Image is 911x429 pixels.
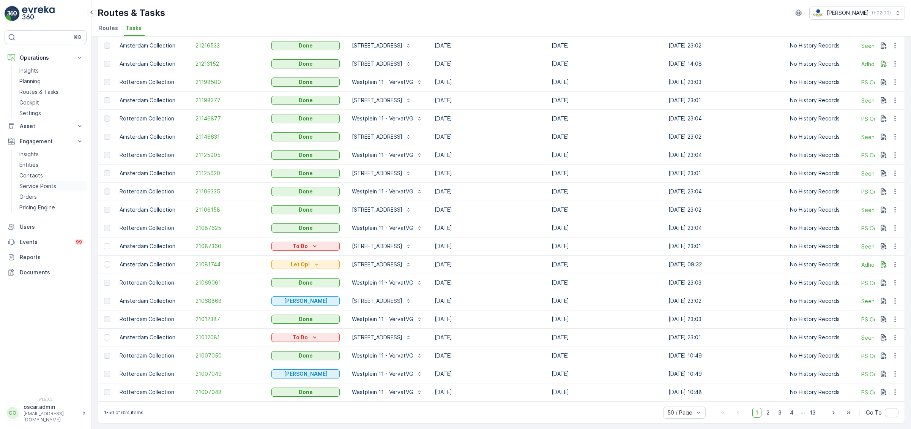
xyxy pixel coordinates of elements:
span: 2 [763,408,773,418]
span: 21106335 [195,188,264,195]
p: Done [299,188,313,195]
button: [PERSON_NAME](+02:00) [809,6,905,20]
p: [PERSON_NAME] [284,297,328,305]
p: [STREET_ADDRESS] [352,42,402,49]
a: 21068868 [195,297,264,305]
td: [DATE] [548,201,665,219]
p: No History Records [790,42,849,49]
button: To Do [271,333,340,342]
td: [DATE] [431,146,548,164]
a: Events99 [5,234,87,250]
button: Done [271,132,340,141]
p: Insights [19,150,39,158]
td: [DATE] [431,109,548,128]
td: [DATE] 09:32 [665,255,782,274]
button: Done [271,96,340,105]
p: Done [299,60,313,68]
p: Rotterdam Collection [120,151,188,159]
span: 4 [786,408,797,418]
div: Toggle Row Selected [104,61,110,67]
p: [STREET_ADDRESS] [352,334,402,341]
button: [STREET_ADDRESS] [347,204,416,216]
button: [STREET_ADDRESS] [347,58,416,70]
p: No History Records [790,60,849,68]
button: To Do [271,242,340,251]
p: Pricing Engine [19,204,55,211]
button: Done [271,114,340,123]
div: Toggle Row Selected [104,116,110,122]
p: Westplein 11 - VervatVG [352,388,413,396]
button: OOoscar.admin[EMAIL_ADDRESS][DOMAIN_NAME] [5,403,87,423]
a: 21081744 [195,261,264,268]
p: Amsterdam Collection [120,42,188,49]
td: [DATE] 23:04 [665,109,782,128]
p: [STREET_ADDRESS] [352,261,402,268]
a: Planning [16,76,87,87]
td: [DATE] 23:04 [665,219,782,237]
a: Reports [5,250,87,265]
td: [DATE] [431,365,548,383]
button: Westplein 11 - VervatVG [347,185,427,198]
a: Routes & Tasks [16,87,87,97]
button: Operations [5,50,87,65]
td: [DATE] [548,255,665,274]
p: Done [299,133,313,141]
a: Insights [16,149,87,160]
span: 21087625 [195,224,264,232]
button: Done [271,187,340,196]
p: [STREET_ADDRESS] [352,242,402,250]
a: 21125620 [195,169,264,177]
p: Insights [19,67,39,74]
p: [PERSON_NAME] [284,370,328,378]
td: [DATE] [548,55,665,73]
p: Done [299,151,313,159]
td: [DATE] [431,91,548,109]
p: Events [20,238,70,246]
button: Westplein 11 - VervatVG [347,222,427,234]
td: [DATE] 10:49 [665,365,782,383]
p: No History Records [790,115,849,122]
button: Done [271,150,340,160]
p: Westplein 11 - VervatVG [352,115,413,122]
p: Routes & Tasks [98,7,165,19]
a: Orders [16,192,87,202]
div: Toggle Row Selected [104,261,110,268]
p: Westplein 11 - VervatVG [352,352,413,359]
a: 21198377 [195,97,264,104]
p: Done [299,206,313,214]
p: Westplein 11 - VervatVG [352,315,413,323]
a: 21012387 [195,315,264,323]
p: Westplein 11 - VervatVG [352,188,413,195]
button: Westplein 11 - VervatVG [347,386,427,398]
td: [DATE] [548,292,665,310]
td: [DATE] 23:04 [665,182,782,201]
a: 21198580 [195,78,264,86]
p: Contacts [19,172,43,179]
p: oscar.admin [24,403,78,411]
a: 21213152 [195,60,264,68]
img: logo_light-DOdMpM7g.png [22,6,55,21]
a: 21146877 [195,115,264,122]
a: Documents [5,265,87,280]
td: [DATE] [548,109,665,128]
a: 21216533 [195,42,264,49]
p: Done [299,42,313,49]
td: [DATE] 23:02 [665,201,782,219]
p: [STREET_ADDRESS] [352,133,402,141]
td: [DATE] 23:03 [665,73,782,91]
a: 21007048 [195,388,264,396]
p: Operations [20,54,71,62]
td: [DATE] [548,219,665,237]
td: [DATE] [548,274,665,292]
td: [DATE] 10:48 [665,383,782,401]
td: [DATE] [431,73,548,91]
p: ⌘B [74,34,81,40]
td: [DATE] [548,164,665,182]
p: Done [299,78,313,86]
a: Settings [16,108,87,119]
a: Pricing Engine [16,202,87,213]
a: 21007050 [195,352,264,359]
p: Amsterdam Collection [120,133,188,141]
button: Done [271,169,340,178]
